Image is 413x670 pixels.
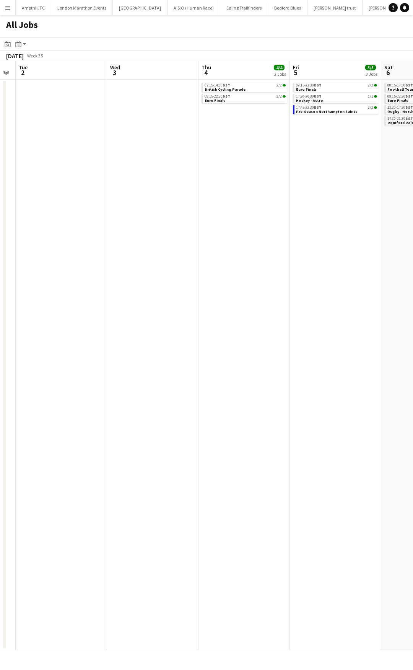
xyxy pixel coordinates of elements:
span: 2/2 [374,84,377,86]
span: 2/2 [276,83,282,87]
span: Tue [19,64,28,71]
span: 2/2 [368,83,373,87]
span: 08:15-17:30 [387,83,413,87]
span: Pre-Season Northampton Saints [296,109,357,114]
span: Euro Finals [205,98,225,103]
span: Thu [202,64,211,71]
span: Euro Finals [296,87,317,92]
span: 4/4 [274,65,285,70]
span: BST [405,94,413,99]
div: 09:15-22:30BST2/2Euro Finals [202,94,287,105]
span: BST [405,116,413,121]
span: 07:15-14:00 [205,83,230,87]
span: 09:15-22:30 [205,95,230,98]
span: 2/2 [276,95,282,98]
a: 17:30-20:30BST1/1Hockey - Astro [296,94,377,103]
span: BST [223,94,230,99]
span: Sat [384,64,393,71]
div: 09:15-22:30BST2/2Euro Finals [293,83,379,94]
button: [PERSON_NAME] trust [307,0,363,15]
span: BST [314,94,322,99]
span: 17:30-21:30 [387,117,413,121]
span: Euro Finals [387,98,408,103]
a: 17:45-22:30BST2/2Pre-Season Northampton Saints [296,105,377,114]
a: 09:15-22:30BST2/2Euro Finals [205,94,286,103]
span: 3 [109,68,120,77]
span: BST [405,105,413,110]
span: Fri [293,64,299,71]
span: 13:30-17:30 [387,106,413,109]
a: 07:15-14:00BST2/2British Cycling Parade [205,83,286,91]
button: [PERSON_NAME] [363,0,408,15]
span: 09:15-22:30 [387,95,413,98]
div: [DATE] [6,52,24,60]
span: 17:45-22:30 [296,106,322,109]
span: 1/1 [374,95,377,98]
span: 2/2 [283,84,286,86]
span: BST [405,83,413,88]
div: 3 Jobs [366,71,377,77]
span: Hockey - Astro [296,98,323,103]
button: Ealing Trailfinders [220,0,268,15]
span: 2/2 [374,106,377,109]
span: 09:15-22:30 [296,83,322,87]
a: 09:15-22:30BST2/2Euro Finals [296,83,377,91]
button: Ampthill TC [16,0,51,15]
div: 17:30-20:30BST1/1Hockey - Astro [293,94,379,105]
button: [GEOGRAPHIC_DATA] [113,0,167,15]
span: 6 [383,68,393,77]
span: BST [223,83,230,88]
span: 5 [292,68,299,77]
span: 4 [200,68,211,77]
span: Week 35 [25,53,44,59]
div: 2 Jobs [274,71,286,77]
button: London Marathon Events [51,0,113,15]
span: British Cycling Parade [205,87,246,92]
span: 5/5 [365,65,376,70]
span: 2/2 [368,106,373,109]
span: Wed [110,64,120,71]
div: 07:15-14:00BST2/2British Cycling Parade [202,83,287,94]
span: 1/1 [368,95,373,98]
button: Bedford Blues [268,0,307,15]
button: A.S.O (Human Race) [167,0,220,15]
span: 2 [18,68,28,77]
div: 17:45-22:30BST2/2Pre-Season Northampton Saints [293,105,379,116]
span: BST [314,105,322,110]
span: BST [314,83,322,88]
span: 2/2 [283,95,286,98]
span: 17:30-20:30 [296,95,322,98]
